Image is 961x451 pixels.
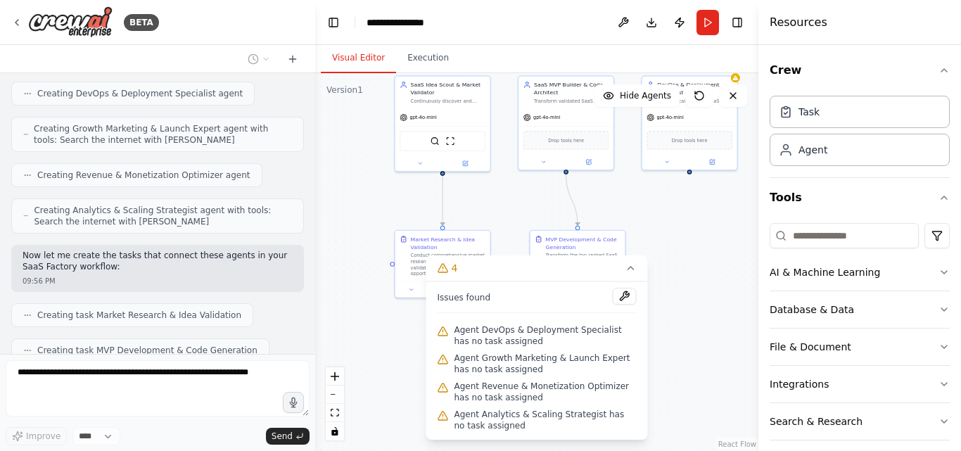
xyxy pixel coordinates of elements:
div: MVP Development & Code GenerationTransform the top-ranked SaaS idea into a production-ready MVP. ... [529,230,625,298]
button: Visual Editor [321,44,396,73]
span: Creating Revenue & Monetization Optimizer agent [37,170,250,181]
div: SaaS MVP Builder & Code ArchitectTransform validated SaaS ideas into production-ready MVPs using ... [518,75,614,170]
div: SaaS Idea Scout & Market Validator [411,81,485,96]
span: Creating task Market Research & Idea Validation [37,310,241,321]
div: BETA [124,14,159,31]
img: Logo [28,6,113,38]
button: Improve [6,427,67,445]
button: Open in side panel [443,159,487,168]
div: Transform the top-ranked SaaS idea into a production-ready MVP. For the selected idea, create: 1.... [546,252,620,277]
span: Creating DevOps & Deployment Specialist agent [37,88,243,99]
div: SaaS MVP Builder & Code Architect [534,81,609,96]
img: ScrapeWebsiteTool [445,136,454,146]
div: DevOps & Deployment SpecialistAutomatically deploy SaaS applications to production with zero-down... [642,75,738,170]
button: fit view [326,404,344,422]
button: Crew [770,51,950,90]
button: 4 [426,255,648,281]
g: Edge from 1b648452-21d6-43c5-9b2f-a15d8bddd9a2 to c214601d-6f43-4826-8d92-208b55b2d06e [439,176,447,226]
div: Task [798,105,820,119]
span: Agent Analytics & Scaling Strategist has no task assigned [454,409,637,431]
div: Transform validated SaaS ideas into production-ready MVPs using modern tech stacks. Build {app_ty... [534,98,609,104]
div: Continuously discover and validate profitable SaaS opportunities by analyzing market demand, cust... [411,98,485,104]
span: gpt-4o-mini [656,115,683,121]
span: Agent Growth Marketing & Launch Expert has no task assigned [454,352,637,375]
button: Start a new chat [281,51,304,68]
span: Agent Revenue & Monetization Optimizer has no task assigned [454,381,637,403]
span: Drop tools here [672,136,708,144]
span: Agent DevOps & Deployment Specialist has no task assigned [454,324,637,347]
div: Agent [798,143,827,157]
button: Execution [396,44,460,73]
span: gpt-4o-mini [533,115,560,121]
span: Drop tools here [548,136,584,144]
span: Creating Growth Marketing & Launch Expert agent with tools: Search the internet with [PERSON_NAME] [34,123,292,146]
a: React Flow attribution [718,440,756,448]
span: 4 [452,261,458,275]
button: AI & Machine Learning [770,254,950,291]
button: Open in side panel [567,158,611,167]
button: Hide left sidebar [324,13,343,32]
div: DevOps & Deployment Specialist [658,81,732,96]
button: Click to speak your automation idea [283,392,304,413]
nav: breadcrumb [367,15,436,30]
div: React Flow controls [326,367,344,440]
button: Integrations [770,366,950,402]
button: toggle interactivity [326,422,344,440]
span: gpt-4o-mini [409,115,436,121]
div: Crew [770,90,950,177]
p: Now let me create the tasks that connect these agents in your SaaS Factory workflow: [23,250,293,272]
button: Open in side panel [690,158,734,167]
div: Market Research & Idea Validation [411,235,485,250]
button: Tools [770,178,950,217]
span: Send [272,431,293,442]
div: Conduct comprehensive market research to identify and validate profitable SaaS opportunities. Sea... [411,252,485,277]
button: Send [266,428,310,445]
button: zoom out [326,386,344,404]
div: MVP Development & Code Generation [546,235,620,250]
div: 09:56 PM [23,276,293,286]
span: Improve [26,431,61,442]
button: Hide Agents [594,84,680,107]
h4: Resources [770,14,827,31]
g: Edge from 2bf46462-ed6b-41a6-932f-42ad77a0f561 to 2f289b0e-85cb-4d00-ba24-cb9ddf604960 [562,174,581,226]
span: Issues found [438,292,491,303]
span: Hide Agents [620,90,671,101]
span: Creating task MVP Development & Code Generation [37,345,257,356]
button: zoom in [326,367,344,386]
button: Search & Research [770,403,950,440]
img: SerperDevTool [431,136,440,146]
div: Version 1 [326,84,363,96]
button: File & Document [770,329,950,365]
button: Database & Data [770,291,950,328]
button: Switch to previous chat [242,51,276,68]
div: Market Research & Idea ValidationConduct comprehensive market research to identify and validate p... [395,230,491,298]
span: Creating Analytics & Scaling Strategist agent with tools: Search the internet with [PERSON_NAME] [34,205,292,227]
button: Hide right sidebar [727,13,747,32]
div: SaaS Idea Scout & Market ValidatorContinuously discover and validate profitable SaaS opportunitie... [395,75,491,172]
